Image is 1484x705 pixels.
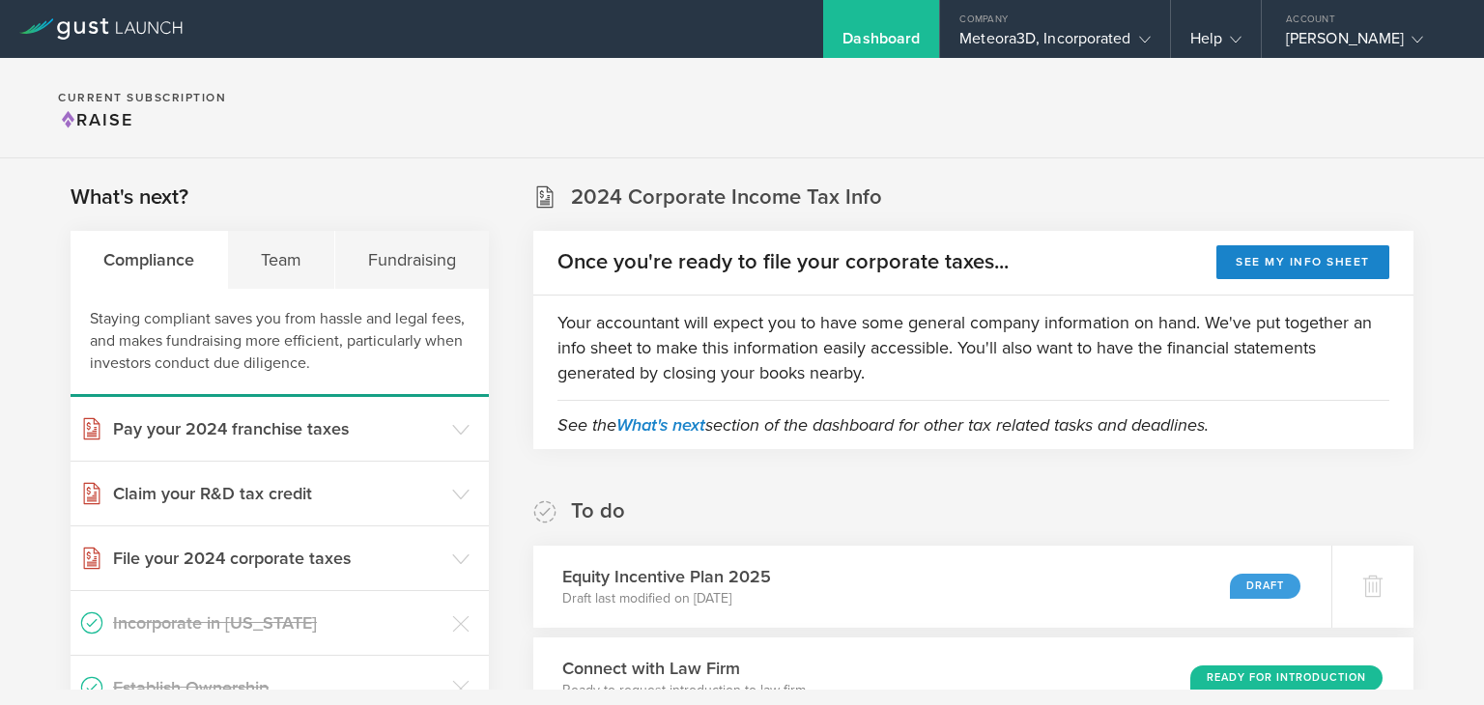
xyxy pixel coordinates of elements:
[562,656,806,681] h3: Connect with Law Firm
[71,183,188,211] h2: What's next?
[113,416,442,441] h3: Pay your 2024 franchise taxes
[58,92,226,103] h2: Current Subscription
[557,414,1209,436] em: See the section of the dashboard for other tax related tasks and deadlines.
[562,589,771,608] p: Draft last modified on [DATE]
[562,681,806,700] p: Ready to request introduction to law firm
[335,231,489,289] div: Fundraising
[959,29,1150,58] div: Meteora3D, Incorporated
[113,675,442,700] h3: Establish Ownership
[113,546,442,571] h3: File your 2024 corporate taxes
[113,610,442,635] h3: Incorporate in [US_STATE]
[58,109,133,130] span: Raise
[113,481,442,506] h3: Claim your R&D tax credit
[1216,245,1389,279] button: See my info sheet
[616,414,705,436] a: What's next
[571,183,882,211] h2: 2024 Corporate Income Tax Info
[533,546,1331,628] div: Equity Incentive Plan 2025Draft last modified on [DATE]Draft
[557,310,1389,385] p: Your accountant will expect you to have some general company information on hand. We've put toget...
[228,231,335,289] div: Team
[1286,29,1450,58] div: [PERSON_NAME]
[562,564,771,589] h3: Equity Incentive Plan 2025
[71,289,489,397] div: Staying compliant saves you from hassle and legal fees, and makes fundraising more efficient, par...
[1230,574,1300,599] div: Draft
[842,29,920,58] div: Dashboard
[1387,612,1484,705] iframe: Chat Widget
[571,497,625,525] h2: To do
[557,248,1009,276] h2: Once you're ready to file your corporate taxes...
[1190,665,1383,691] div: Ready for Introduction
[71,231,228,289] div: Compliance
[1190,29,1241,58] div: Help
